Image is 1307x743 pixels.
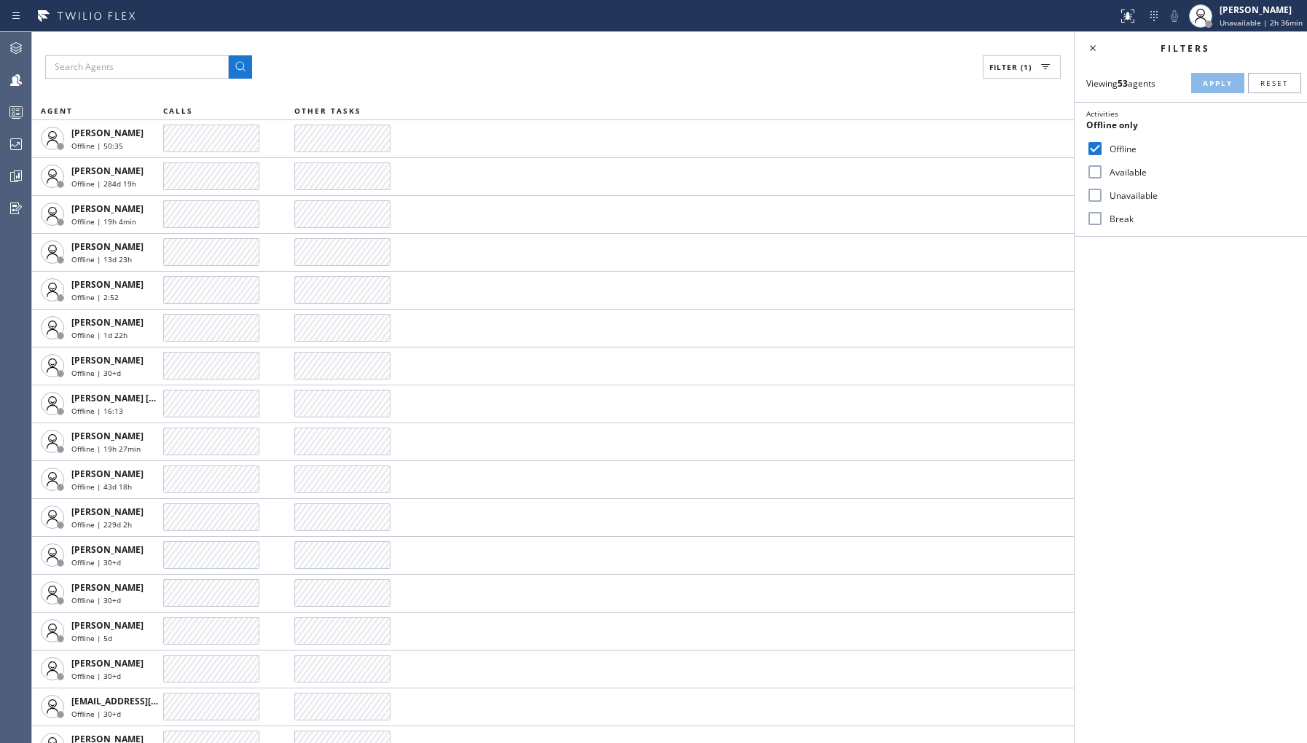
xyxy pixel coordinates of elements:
[1248,73,1301,93] button: Reset
[71,330,127,340] span: Offline | 1d 22h
[71,695,221,707] span: [EMAIL_ADDRESS][DOMAIN_NAME]
[71,165,144,177] span: [PERSON_NAME]
[71,141,123,151] span: Offline | 50:35
[71,506,144,518] span: [PERSON_NAME]
[71,178,136,189] span: Offline | 284d 19h
[1203,78,1233,88] span: Apply
[1260,78,1289,88] span: Reset
[71,368,121,378] span: Offline | 30+d
[989,62,1032,72] span: Filter (1)
[71,240,144,253] span: [PERSON_NAME]
[163,106,193,116] span: CALLS
[1220,17,1303,28] span: Unavailable | 2h 36min
[983,55,1061,79] button: Filter (1)
[71,392,218,404] span: [PERSON_NAME] [PERSON_NAME]
[1164,6,1185,26] button: Mute
[71,216,136,227] span: Offline | 19h 4min
[1191,73,1244,93] button: Apply
[71,278,144,291] span: [PERSON_NAME]
[71,519,132,530] span: Offline | 229d 2h
[71,203,144,215] span: [PERSON_NAME]
[71,671,121,681] span: Offline | 30+d
[71,430,144,442] span: [PERSON_NAME]
[71,481,132,492] span: Offline | 43d 18h
[71,709,121,719] span: Offline | 30+d
[1086,119,1138,131] span: Offline only
[45,55,229,79] input: Search Agents
[71,657,144,669] span: [PERSON_NAME]
[1086,77,1155,90] span: Viewing agents
[71,468,144,480] span: [PERSON_NAME]
[1086,109,1295,119] div: Activities
[71,595,121,605] span: Offline | 30+d
[41,106,73,116] span: AGENT
[1104,189,1295,202] label: Unavailable
[71,316,144,329] span: [PERSON_NAME]
[1118,77,1128,90] strong: 53
[71,543,144,556] span: [PERSON_NAME]
[71,292,119,302] span: Offline | 2:52
[71,127,144,139] span: [PERSON_NAME]
[1104,166,1295,178] label: Available
[1161,42,1210,55] span: Filters
[71,633,112,643] span: Offline | 5d
[1104,213,1295,225] label: Break
[71,354,144,366] span: [PERSON_NAME]
[71,444,141,454] span: Offline | 19h 27min
[71,254,132,264] span: Offline | 13d 23h
[1220,4,1303,16] div: [PERSON_NAME]
[71,619,144,632] span: [PERSON_NAME]
[71,406,123,416] span: Offline | 16:13
[71,581,144,594] span: [PERSON_NAME]
[1104,143,1295,155] label: Offline
[71,557,121,567] span: Offline | 30+d
[294,106,361,116] span: OTHER TASKS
